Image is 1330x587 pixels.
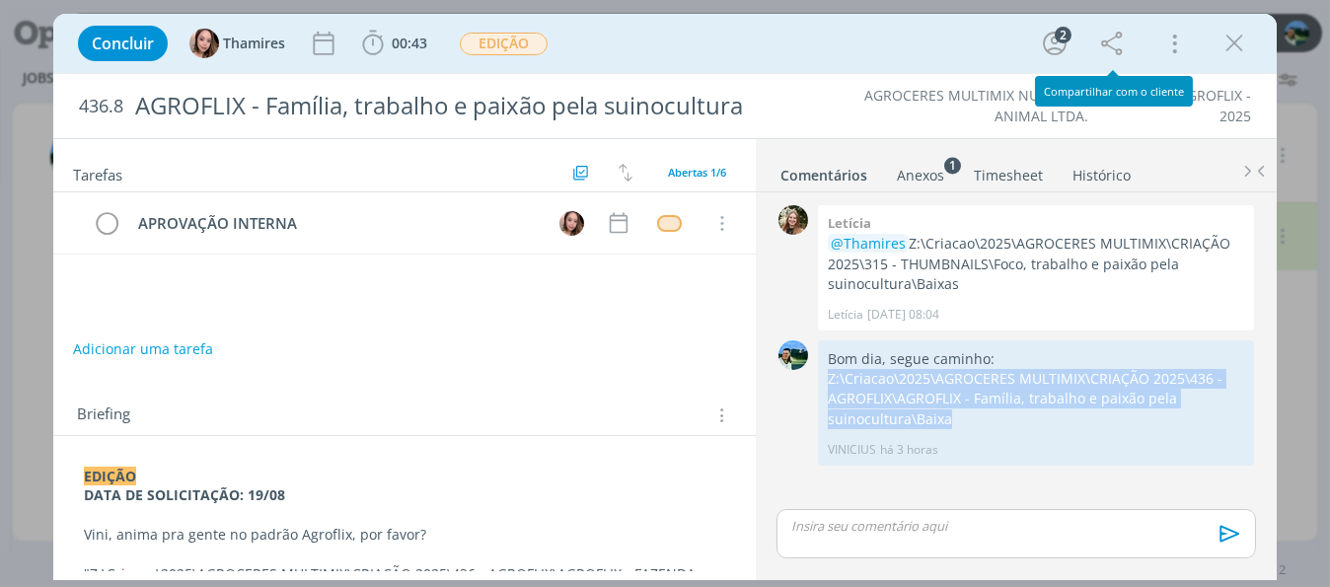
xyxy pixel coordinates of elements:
div: 2 [1055,27,1071,43]
img: T [189,29,219,58]
span: Concluir [92,36,154,51]
a: Comentários [779,157,868,185]
b: Letícia [828,214,871,232]
strong: EDIÇÃO [84,467,136,485]
p: VINICIUS [828,441,876,459]
span: @Thamires [831,234,906,253]
button: 00:43 [357,28,432,59]
p: Letícia [828,306,863,324]
a: Histórico [1071,157,1132,185]
button: Concluir [78,26,168,61]
button: EDIÇÃO [459,32,549,56]
div: dialog [53,14,1277,580]
span: Thamires [223,37,285,50]
button: Adicionar uma tarefa [72,331,214,367]
button: TThamires [189,29,285,58]
p: Z:\Criacao\2025\AGROCERES MULTIMIX\CRIAÇÃO 2025\315 - THUMBNAILS\Foco, trabalho e paixão pela sui... [828,234,1244,294]
span: EDIÇÃO [460,33,548,55]
span: Abertas 1/6 [668,165,726,180]
img: L [778,205,808,235]
span: Tarefas [73,161,122,184]
p: Vini, anima pra gente no padrão Agroflix, por favor? [84,525,725,545]
img: V [778,340,808,370]
span: há 3 horas [880,441,938,459]
div: AGROFLIX - Família, trabalho e paixão pela suinocultura [127,82,755,130]
a: AGROCERES MULTIMIX NUTRIÇÃO ANIMAL LTDA. [864,86,1088,124]
div: APROVAÇÃO INTERNA [130,211,541,236]
a: Timesheet [973,157,1044,185]
p: Z:\Criacao\2025\AGROCERES MULTIMIX\CRIAÇÃO 2025\436 - AGROFLIX\AGROFLIX - Família, trabalho e pai... [828,369,1244,429]
button: T [556,208,586,238]
span: [DATE] 08:04 [867,306,939,324]
div: Compartilhar com o cliente [1044,85,1184,98]
img: T [559,211,584,236]
button: 2 [1039,28,1071,59]
p: Bom dia, segue caminho: [828,349,1244,369]
sup: 1 [944,157,961,174]
span: Briefing [77,403,130,428]
img: arrow-down-up.svg [619,164,632,182]
div: Anexos [897,166,944,185]
span: 00:43 [392,34,427,52]
span: 436.8 [79,96,123,117]
strong: DATA DE SOLICITAÇÃO: 19/08 [84,485,285,504]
